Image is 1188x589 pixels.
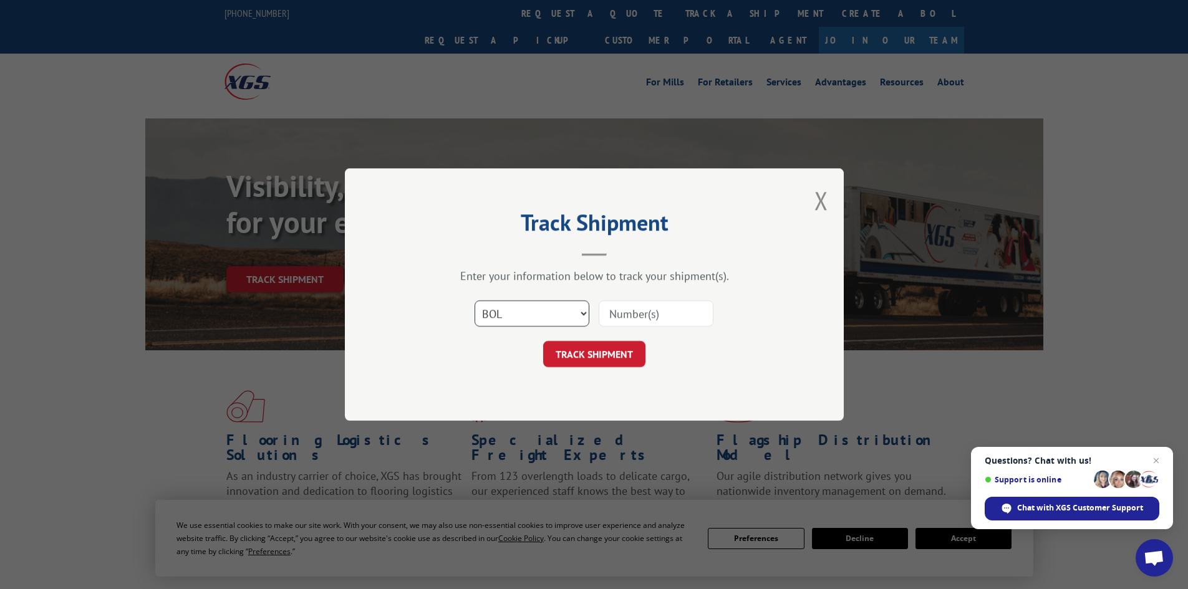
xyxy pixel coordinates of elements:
[985,456,1159,466] span: Questions? Chat with us!
[985,475,1089,484] span: Support is online
[1149,453,1164,468] span: Close chat
[1136,539,1173,577] div: Open chat
[985,497,1159,520] div: Chat with XGS Customer Support
[1017,502,1143,514] span: Chat with XGS Customer Support
[543,341,645,367] button: TRACK SHIPMENT
[814,184,828,217] button: Close modal
[407,214,781,237] h2: Track Shipment
[407,269,781,283] div: Enter your information below to track your shipment(s).
[599,300,713,327] input: Number(s)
